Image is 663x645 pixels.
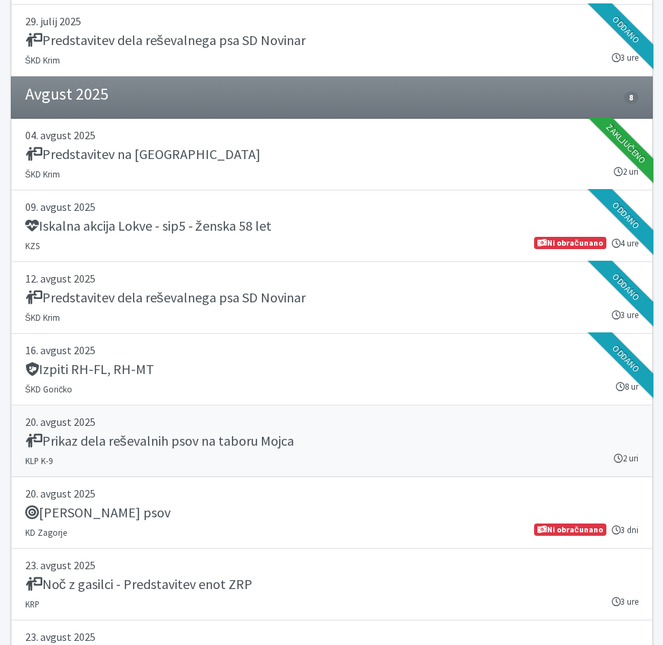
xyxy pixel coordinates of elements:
a: 29. julij 2025 Predstavitev dela reševalnega psa SD Novinar ŠKD Krim 3 ure Oddano [11,5,653,76]
a: 04. avgust 2025 Predstavitev na [GEOGRAPHIC_DATA] ŠKD Krim 2 uri Zaključeno [11,119,653,190]
a: 20. avgust 2025 [PERSON_NAME] psov KD Zagorje 3 dni Ni obračunano [11,477,653,549]
small: 2 uri [614,452,638,465]
h5: Izpiti RH-FL, RH-MT [25,361,154,377]
p: 20. avgust 2025 [25,485,638,502]
p: 12. avgust 2025 [25,270,638,287]
a: 16. avgust 2025 Izpiti RH-FL, RH-MT ŠKD Goričko 8 ur Oddano [11,334,653,405]
small: KRP [25,599,40,610]
h5: Predstavitev na [GEOGRAPHIC_DATA] [25,146,261,162]
small: KD Zagorje [25,527,67,538]
h4: Avgust 2025 [25,85,108,104]
a: 23. avgust 2025 Noč z gasilci - Predstavitev enot ZRP KRP 3 ure [11,549,653,620]
small: 3 dni [612,524,638,536]
span: Ni obračunano [534,237,606,249]
p: 20. avgust 2025 [25,414,638,430]
small: KLP K-9 [25,455,53,466]
h5: Iskalna akcija Lokve - sip5 - ženska 58 let [25,218,271,234]
p: 04. avgust 2025 [25,127,638,143]
span: 8 [624,91,638,104]
h5: Noč z gasilci - Predstavitev enot ZRP [25,576,252,592]
p: 09. avgust 2025 [25,199,638,215]
small: ŠKD Goričko [25,384,73,395]
h5: [PERSON_NAME] psov [25,504,171,521]
p: 23. avgust 2025 [25,557,638,573]
h5: Predstavitev dela reševalnega psa SD Novinar [25,289,306,306]
p: 29. julij 2025 [25,13,638,29]
a: 12. avgust 2025 Predstavitev dela reševalnega psa SD Novinar ŠKD Krim 3 ure Oddano [11,262,653,334]
small: ŠKD Krim [25,55,61,66]
small: 3 ure [612,595,638,608]
p: 23. avgust 2025 [25,629,638,645]
small: ŠKD Krim [25,312,61,323]
small: KZS [25,240,40,251]
h5: Prikaz dela reševalnih psov na taboru Mojca [25,433,294,449]
small: ŠKD Krim [25,169,61,180]
h5: Predstavitev dela reševalnega psa SD Novinar [25,32,306,48]
a: 09. avgust 2025 Iskalna akcija Lokve - sip5 - ženska 58 let KZS 4 ure Ni obračunano Oddano [11,190,653,262]
p: 16. avgust 2025 [25,342,638,358]
span: Ni obračunano [534,524,606,536]
a: 20. avgust 2025 Prikaz dela reševalnih psov na taboru Mojca KLP K-9 2 uri [11,405,653,477]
